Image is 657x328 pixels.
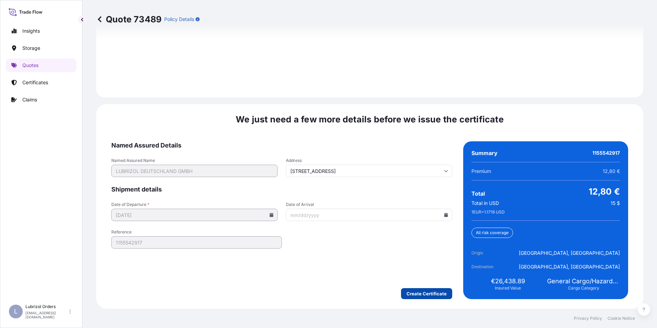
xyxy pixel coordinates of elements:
a: Insights [6,24,77,38]
a: Certificates [6,76,77,89]
span: Named Assured Name [111,158,278,163]
p: Storage [22,45,40,52]
button: Create Certificate [401,288,452,299]
span: 15 $ [611,200,620,207]
input: mm/dd/yyyy [286,209,452,221]
p: Lubrizol Orders [25,304,68,309]
span: [GEOGRAPHIC_DATA], [GEOGRAPHIC_DATA] [519,250,620,256]
span: We just need a few more details before we issue the certificate [236,114,504,125]
span: Total [471,190,485,197]
p: Claims [22,96,37,103]
span: Address [286,158,452,163]
p: Certificates [22,79,48,86]
p: Policy Details [164,16,194,23]
p: Create Certificate [407,290,447,297]
span: 1155542917 [592,150,620,156]
a: Storage [6,41,77,55]
span: Cargo Category [568,285,599,291]
span: Total in USD [471,200,499,207]
span: Reference [111,229,282,235]
span: Date of Departure [111,202,278,207]
span: General Cargo/Hazardous Material [547,277,620,285]
span: Named Assured Details [111,141,452,150]
p: Quotes [22,62,38,69]
span: 1 EUR = 1.1716 USD [471,209,505,215]
span: [GEOGRAPHIC_DATA], [GEOGRAPHIC_DATA] [519,263,620,270]
a: Cookie Notice [608,316,635,321]
span: Destination [471,263,510,270]
p: [EMAIL_ADDRESS][DOMAIN_NAME] [25,311,68,319]
input: mm/dd/yyyy [111,209,278,221]
a: Quotes [6,58,77,72]
a: Privacy Policy [574,316,602,321]
input: Your internal reference [111,236,282,249]
span: €26,438.89 [491,277,525,285]
span: Date of Arrival [286,202,452,207]
span: L [14,308,18,315]
p: Quote 73489 [96,14,162,25]
span: 12,80 € [589,186,620,197]
span: 12,80 € [603,168,620,175]
span: Summary [471,150,498,156]
span: Premium [471,168,491,175]
span: Insured Value [495,285,521,291]
p: Insights [22,28,40,34]
div: All risk coverage [471,228,513,238]
span: Shipment details [111,185,452,194]
span: Origin [471,250,510,256]
a: Claims [6,93,77,107]
input: Cargo owner address [286,165,452,177]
